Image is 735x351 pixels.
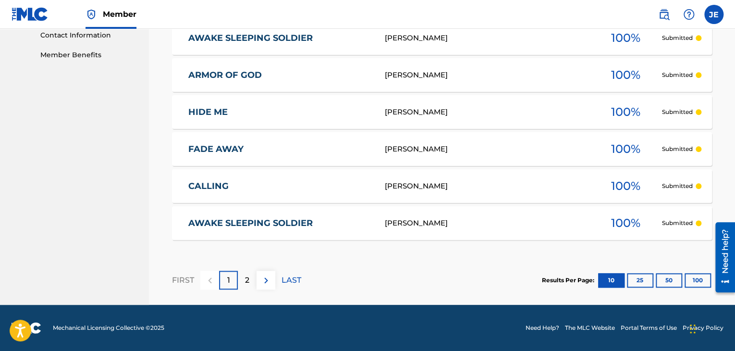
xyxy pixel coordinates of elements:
[662,219,693,227] p: Submitted
[654,5,674,24] a: Public Search
[611,214,640,232] span: 100 %
[526,324,559,332] a: Need Help?
[611,66,640,84] span: 100 %
[12,7,49,21] img: MLC Logo
[662,182,693,190] p: Submitted
[227,275,230,286] p: 1
[53,324,164,332] span: Mechanical Licensing Collective © 2025
[687,305,735,351] iframe: Chat Widget
[683,9,695,20] img: help
[40,50,137,60] a: Member Benefits
[685,273,711,288] button: 100
[679,5,698,24] div: Help
[384,181,589,192] div: [PERSON_NAME]
[542,276,597,285] p: Results Per Page:
[384,218,589,229] div: [PERSON_NAME]
[611,177,640,195] span: 100 %
[188,70,372,81] a: ARMOR OF GOD
[611,103,640,121] span: 100 %
[384,107,589,118] div: [PERSON_NAME]
[172,275,194,286] p: FIRST
[662,71,693,79] p: Submitted
[662,108,693,116] p: Submitted
[384,70,589,81] div: [PERSON_NAME]
[598,273,625,288] button: 10
[103,9,136,20] span: Member
[565,324,615,332] a: The MLC Website
[245,275,249,286] p: 2
[188,33,372,44] a: AWAKE SLEEPING SOLDIER
[683,324,723,332] a: Privacy Policy
[656,273,682,288] button: 50
[658,9,670,20] img: search
[704,5,723,24] div: User Menu
[188,107,372,118] a: HIDE ME
[627,273,653,288] button: 25
[384,144,589,155] div: [PERSON_NAME]
[662,145,693,153] p: Submitted
[384,33,589,44] div: [PERSON_NAME]
[621,324,677,332] a: Portal Terms of Use
[260,275,272,286] img: right
[690,314,696,343] div: Drag
[12,322,41,334] img: logo
[662,34,693,42] p: Submitted
[708,219,735,296] iframe: Resource Center
[188,144,372,155] a: FADE AWAY
[282,275,301,286] p: LAST
[86,9,97,20] img: Top Rightsholder
[188,181,372,192] a: CALLING
[611,140,640,158] span: 100 %
[611,29,640,47] span: 100 %
[40,30,137,40] a: Contact Information
[188,218,372,229] a: AWAKE SLEEPING SOLDIER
